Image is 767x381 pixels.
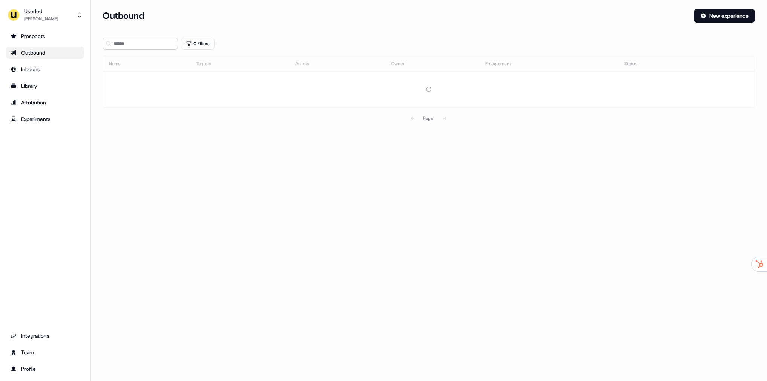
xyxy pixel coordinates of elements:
div: Attribution [11,99,80,106]
a: Go to outbound experience [6,47,84,59]
div: Profile [11,365,80,373]
div: Outbound [11,49,80,57]
a: Go to attribution [6,96,84,109]
button: 0 Filters [181,38,215,50]
div: Library [11,82,80,90]
h3: Outbound [103,10,144,21]
a: Go to Inbound [6,63,84,75]
div: Team [11,349,80,356]
div: Prospects [11,32,80,40]
a: Go to experiments [6,113,84,125]
a: Go to templates [6,80,84,92]
div: [PERSON_NAME] [24,15,58,23]
a: Go to integrations [6,330,84,342]
div: Experiments [11,115,80,123]
button: New experience [694,9,755,23]
div: Integrations [11,332,80,340]
a: Go to profile [6,363,84,375]
div: Userled [24,8,58,15]
button: Userled[PERSON_NAME] [6,6,84,24]
a: Go to team [6,346,84,358]
a: Go to prospects [6,30,84,42]
div: Inbound [11,66,80,73]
